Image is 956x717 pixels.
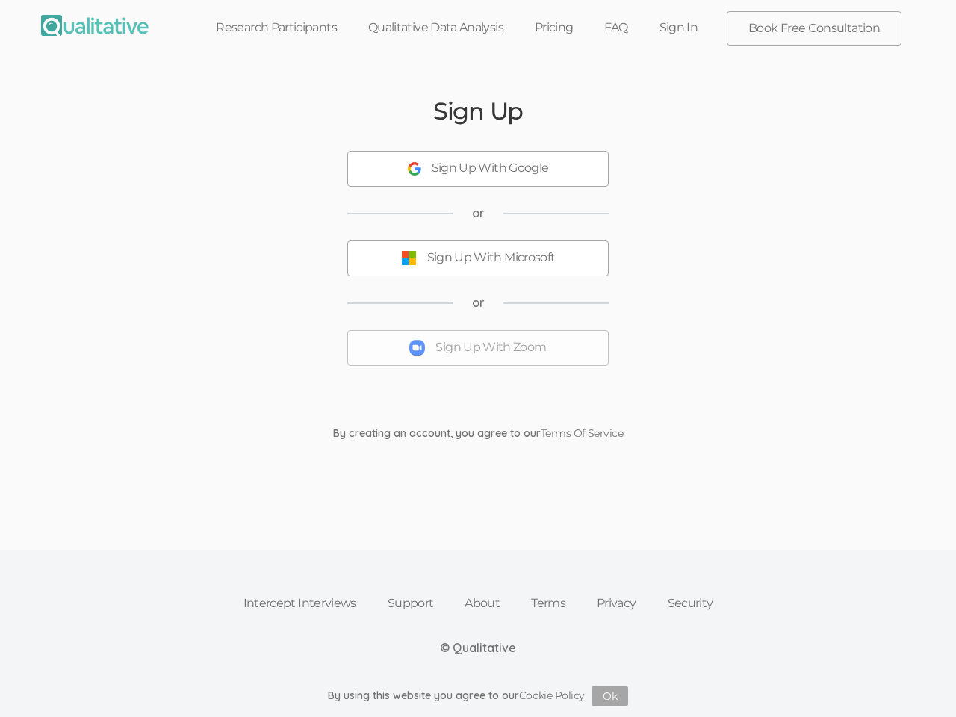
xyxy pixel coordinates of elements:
a: About [449,587,515,620]
button: Sign Up With Zoom [347,330,609,366]
a: Intercept Interviews [228,587,372,620]
div: © Qualitative [440,639,516,657]
button: Sign Up With Microsoft [347,240,609,276]
img: Sign Up With Microsoft [401,250,417,266]
a: FAQ [589,11,643,44]
a: Support [372,587,450,620]
button: Ok [592,686,628,706]
div: Sign Up With Microsoft [427,249,556,267]
img: Sign Up With Google [408,162,421,176]
a: Research Participants [200,11,353,44]
h2: Sign Up [433,98,523,124]
a: Book Free Consultation [727,12,901,45]
div: Sign Up With Zoom [435,339,546,356]
a: Sign In [644,11,714,44]
img: Sign Up With Zoom [409,340,425,356]
div: Sign Up With Google [432,160,549,177]
a: Cookie Policy [519,689,585,702]
a: Terms Of Service [541,426,623,440]
a: Pricing [519,11,589,44]
div: By creating an account, you agree to our [322,426,634,441]
a: Privacy [581,587,652,620]
a: Terms [515,587,581,620]
span: or [472,294,485,311]
button: Sign Up With Google [347,151,609,187]
a: Security [652,587,729,620]
img: Qualitative [41,15,149,36]
div: By using this website you agree to our [328,686,629,706]
iframe: Chat Widget [881,645,956,717]
a: Qualitative Data Analysis [353,11,519,44]
span: or [472,205,485,222]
